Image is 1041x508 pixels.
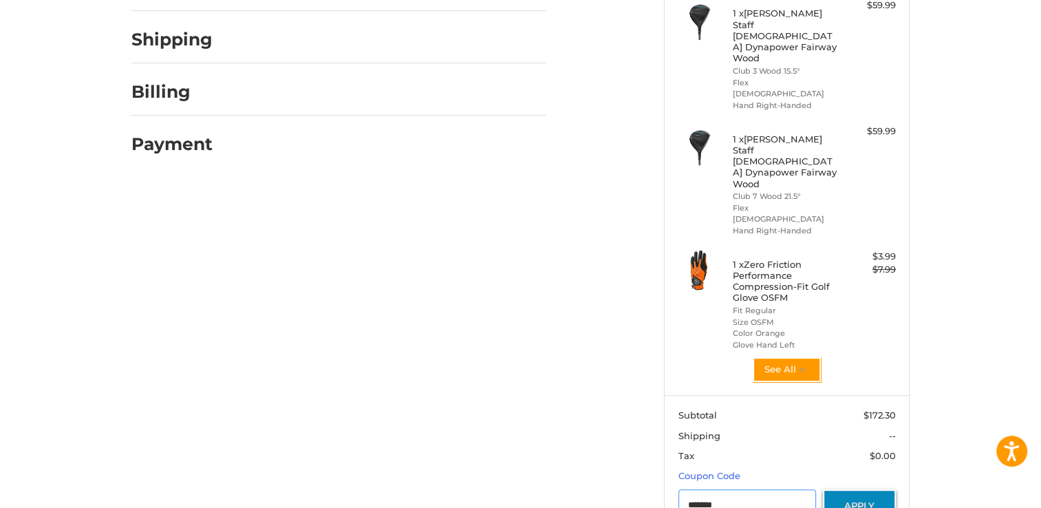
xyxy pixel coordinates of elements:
li: Hand Right-Handed [733,225,838,237]
li: Size OSFM [733,317,838,328]
span: $0.00 [870,450,896,461]
h4: 1 x [PERSON_NAME] Staff [DEMOGRAPHIC_DATA] Dynapower Fairway Wood [733,8,838,63]
li: Flex [DEMOGRAPHIC_DATA] [733,202,838,225]
span: Tax [678,450,694,461]
h4: 1 x [PERSON_NAME] Staff [DEMOGRAPHIC_DATA] Dynapower Fairway Wood [733,134,838,189]
div: $3.99 [841,250,896,264]
div: $7.99 [841,263,896,277]
span: $172.30 [863,410,896,421]
h2: Payment [131,134,213,155]
li: Club 7 Wood 21.5° [733,191,838,202]
li: Flex [DEMOGRAPHIC_DATA] [733,77,838,100]
li: Color Orange [733,328,838,339]
button: See All [753,357,821,382]
li: Hand Right-Handed [733,100,838,112]
h2: Billing [131,81,212,103]
a: Coupon Code [678,470,740,481]
li: Club 3 Wood 15.5° [733,65,838,77]
iframe: Google Customer Reviews [927,471,1041,508]
h2: Shipping [131,29,213,50]
span: Subtotal [678,410,717,421]
h4: 1 x Zero Friction Performance Compression-Fit Golf Glove OSFM [733,259,838,304]
div: $59.99 [841,125,896,138]
span: -- [889,430,896,441]
li: Glove Hand Left [733,339,838,351]
span: Shipping [678,430,720,441]
li: Fit Regular [733,305,838,317]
